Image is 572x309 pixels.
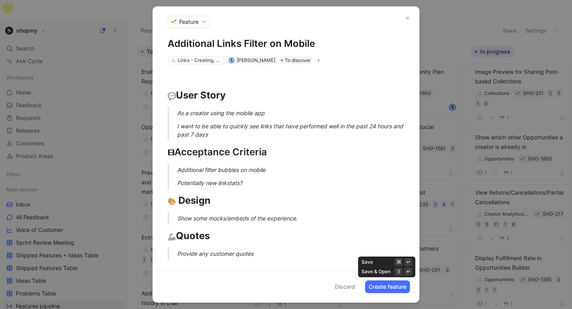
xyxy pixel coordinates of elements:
div: As a creator using the mobile app [177,109,414,117]
span: 💬 [168,92,176,100]
em: Additional filter bubbles on mobile [177,166,265,173]
h1: Additional Links Filter on Mobile [168,37,404,50]
strong: User Story [176,89,226,101]
div: Acceptance Criteria [168,145,404,159]
div: I want to be able to quickly see links that have performed well in the past 24 hours and past 7 days [177,122,414,139]
img: avatar [229,58,234,62]
span: Feature [179,18,199,26]
em: Show some mocks/embeds of the experience. [177,215,298,222]
span: To discover [285,56,311,64]
button: Discard [331,280,359,293]
img: 🌱 [171,19,177,25]
div: To discover [279,56,312,64]
strong: Design [178,195,211,206]
span: 🦾 [168,233,176,241]
span: 🎞 [168,149,174,157]
em: Provide any customer quotes [177,250,253,257]
strong: Quotes [176,230,210,241]
button: Create feature [365,280,410,293]
span: 🎨 [168,197,176,205]
div: Links - Creating, Sharing, Viewing [178,56,222,64]
span: [PERSON_NAME] [237,57,275,63]
em: Potentially new linkstats? [177,180,242,186]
